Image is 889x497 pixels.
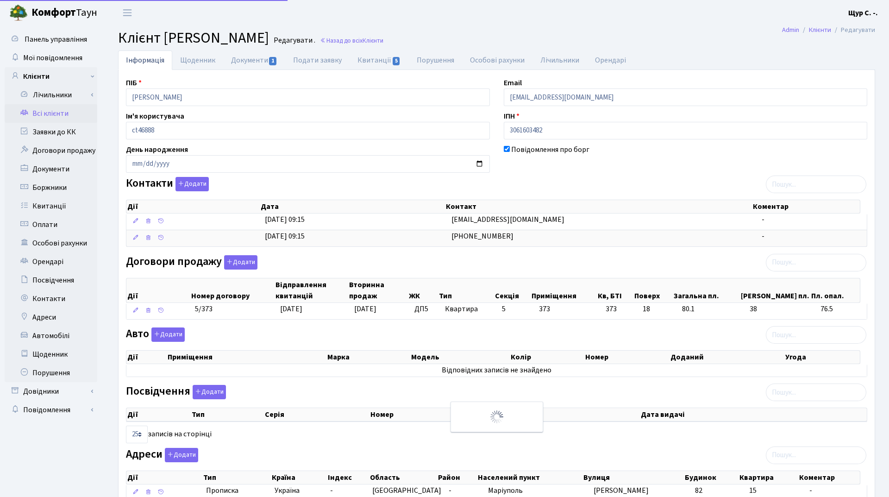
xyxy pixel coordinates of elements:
[766,176,866,193] input: Пошук...
[584,351,670,364] th: Номер
[532,50,587,70] a: Лічильники
[118,27,269,49] span: Клієнт [PERSON_NAME]
[848,7,878,19] a: Щур С. -.
[410,351,509,364] th: Модель
[633,278,673,302] th: Поверх
[489,409,504,424] img: Обробка...
[820,304,863,315] span: 76.5
[5,215,97,234] a: Оплати
[265,214,305,225] span: [DATE] 09:15
[449,485,451,496] span: -
[224,255,257,270] button: Договори продажу
[5,401,97,419] a: Повідомлення
[126,177,209,191] label: Контакти
[539,304,550,314] span: 373
[191,408,264,421] th: Тип
[163,446,198,462] a: Додати
[330,485,333,496] span: -
[126,471,202,484] th: Дії
[451,231,513,241] span: [PHONE_NUMBER]
[118,50,172,70] a: Інформація
[749,485,757,496] span: 15
[782,25,799,35] a: Admin
[848,8,878,18] b: Щур С. -.
[393,57,400,65] span: 5
[126,278,190,302] th: Дії
[264,408,369,421] th: Серія
[798,471,860,484] th: Коментар
[809,25,831,35] a: Клієнти
[502,304,506,314] span: 5
[511,144,589,155] label: Повідомлення про борг
[5,160,97,178] a: Документи
[9,4,28,22] img: logo.png
[5,345,97,364] a: Щоденник
[369,408,493,421] th: Номер
[5,252,97,271] a: Орендарі
[126,144,188,155] label: День народження
[126,426,148,443] select: записів на сторінці
[752,200,860,213] th: Коментар
[784,351,860,364] th: Угода
[260,200,444,213] th: Дата
[11,86,97,104] a: Лічильники
[670,351,785,364] th: Доданий
[126,448,198,462] label: Адреси
[326,351,410,364] th: Марка
[451,214,564,225] span: [EMAIL_ADDRESS][DOMAIN_NAME]
[488,485,523,496] span: Маріуполь
[172,50,223,70] a: Щоденник
[695,485,702,496] span: 82
[206,485,238,496] span: Прописка
[126,408,191,421] th: Дії
[762,214,764,225] span: -
[126,111,184,122] label: Ім'я користувача
[265,231,305,241] span: [DATE] 09:15
[504,77,522,88] label: Email
[5,67,97,86] a: Клієнти
[31,5,76,20] b: Комфорт
[739,471,799,484] th: Квартира
[126,255,257,270] label: Договори продажу
[831,25,875,35] li: Редагувати
[640,408,867,421] th: Дата видачі
[438,278,495,302] th: Тип
[810,278,860,302] th: Пл. опал.
[223,50,285,70] a: Документи
[202,471,271,484] th: Тип
[606,304,635,315] span: 373
[504,111,520,122] label: ІПН
[116,5,139,20] button: Переключити навігацію
[167,351,327,364] th: Приміщення
[5,30,97,49] a: Панель управління
[369,471,437,484] th: Область
[126,327,185,342] label: Авто
[193,385,226,399] button: Посвідчення
[363,36,383,45] span: Клієнти
[348,278,408,302] th: Вторинна продаж
[5,364,97,382] a: Порушення
[271,471,327,484] th: Країна
[740,278,810,302] th: [PERSON_NAME] пл.
[275,278,348,302] th: Відправлення квитанцій
[5,104,97,123] a: Всі клієнти
[5,271,97,289] a: Посвідчення
[477,471,582,484] th: Населений пункт
[280,304,302,314] span: [DATE]
[126,364,867,377] td: Відповідних записів не знайдено
[195,304,213,314] span: 5/373
[149,326,185,342] a: Додати
[531,278,597,302] th: Приміщення
[354,304,376,314] span: [DATE]
[462,50,532,70] a: Особові рахунки
[643,304,675,315] span: 18
[126,77,142,88] label: ПІБ
[587,50,634,70] a: Орендарі
[5,234,97,252] a: Особові рахунки
[25,34,87,44] span: Панель управління
[5,178,97,197] a: Боржники
[768,20,889,40] nav: breadcrumb
[494,278,531,302] th: Секція
[272,36,315,45] small: Редагувати .
[190,278,275,302] th: Номер договору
